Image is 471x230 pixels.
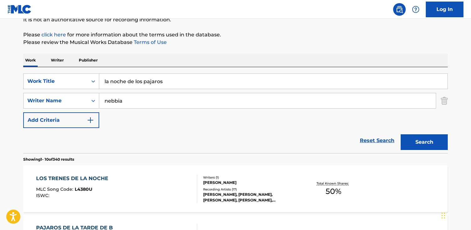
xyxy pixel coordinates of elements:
img: help [412,6,420,13]
a: LOS TRENES DE LA NOCHEMLC Song Code:L4380UISWC:Writers (1)[PERSON_NAME]Recording Artists (17)[PER... [23,165,448,212]
div: Help [409,3,422,16]
div: Drag [441,206,445,225]
a: Terms of Use [133,39,167,45]
p: Please for more information about the terms used in the database. [23,31,448,39]
iframe: Chat Widget [440,200,471,230]
a: Reset Search [357,134,398,147]
button: Search [401,134,448,150]
img: search [396,6,403,13]
p: It is not an authoritative source for recording information. [23,16,448,24]
div: LOS TRENES DE LA NOCHE [36,175,111,182]
div: Writers ( 1 ) [203,175,298,180]
img: Delete Criterion [441,93,448,109]
p: Please review the Musical Works Database [23,39,448,46]
button: Add Criteria [23,112,99,128]
p: Showing 1 - 10 of 340 results [23,157,74,162]
span: 50 % [326,186,341,197]
div: Writer Name [27,97,84,104]
form: Search Form [23,73,448,153]
div: [PERSON_NAME] [203,180,298,185]
p: Publisher [77,54,100,67]
p: Writer [49,54,66,67]
img: 9d2ae6d4665cec9f34b9.svg [87,116,94,124]
p: Work [23,54,38,67]
span: L4380U [75,186,92,192]
span: MLC Song Code : [36,186,75,192]
p: Total Known Shares: [317,181,350,186]
div: Work Title [27,78,84,85]
a: Public Search [393,3,406,16]
a: Log In [426,2,463,17]
img: MLC Logo [8,5,32,14]
span: ISWC : [36,193,51,198]
div: Recording Artists ( 17 ) [203,187,298,192]
a: click here [41,32,66,38]
div: [PERSON_NAME], [PERSON_NAME], [PERSON_NAME], [PERSON_NAME], [PERSON_NAME] [203,192,298,203]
